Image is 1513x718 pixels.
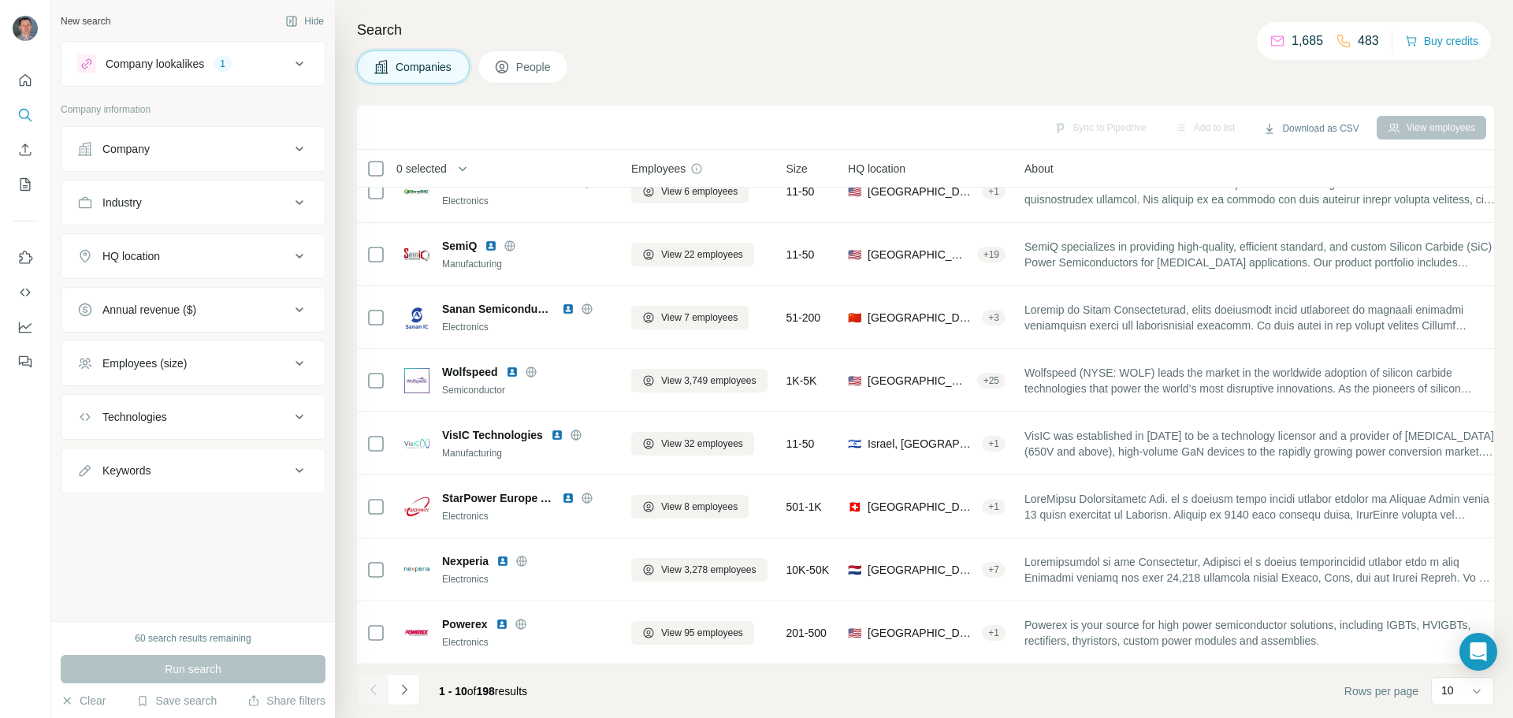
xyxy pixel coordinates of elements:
button: View 32 employees [631,432,754,456]
span: SemiQ specializes in providing high-quality, efficient standard, and custom Silicon Carbide (SiC)... [1024,239,1495,270]
div: Electronics [442,320,612,334]
button: View 8 employees [631,495,749,519]
div: Electronics [442,194,612,208]
img: LinkedIn logo [485,240,497,252]
span: LoreMipsu Dolorsitametc Adi. el s doeiusm tempo incidi utlabor etdolor ma Aliquae Admin venia 13 ... [1024,491,1495,523]
span: 10K-50K [786,562,829,578]
span: 11-50 [786,184,815,199]
span: View 3,749 employees [661,374,756,388]
span: Wolfspeed [442,364,498,380]
span: Powerex [442,616,488,632]
div: + 1 [982,500,1006,514]
span: [GEOGRAPHIC_DATA], [GEOGRAPHIC_DATA] [868,310,976,326]
button: View 3,749 employees [631,369,768,392]
img: Logo of Wolfspeed [404,368,429,393]
div: Electronics [442,572,612,586]
span: of [467,685,477,698]
button: Search [13,101,38,129]
span: VisIC Technologies [442,427,543,443]
div: Company [102,141,150,157]
span: Sanan Semiconductor [442,301,554,317]
button: View 7 employees [631,306,749,329]
button: Enrich CSV [13,136,38,164]
span: Loremip do Sitam Consecteturad, elits doeiusmodt incid utlaboreet do magnaali enimadmi veniamquis... [1024,302,1495,333]
img: Avatar [13,16,38,41]
div: Employees (size) [102,355,187,371]
button: Download as CSV [1252,117,1370,140]
div: HQ location [102,248,160,264]
div: + 19 [977,247,1006,262]
button: My lists [13,170,38,199]
img: LinkedIn logo [551,429,563,441]
div: + 25 [977,374,1006,388]
button: Annual revenue ($) [61,291,325,329]
span: [GEOGRAPHIC_DATA], [US_STATE] [868,625,976,641]
img: Logo of GeneSiC Semiconductor [404,179,429,204]
div: Manufacturing [442,257,612,271]
button: View 3,278 employees [631,558,768,582]
span: 🇺🇸 [848,625,861,641]
button: Company [61,130,325,168]
div: + 3 [982,311,1006,325]
span: [GEOGRAPHIC_DATA], [US_STATE] [868,184,976,199]
button: Company lookalikes1 [61,45,325,83]
img: Logo of SemiQ [404,242,429,267]
button: Employees (size) [61,344,325,382]
span: View 3,278 employees [661,563,756,577]
div: Open Intercom Messenger [1459,633,1497,671]
img: Logo of Sanan Semiconductor [404,305,429,330]
span: Rows per page [1344,683,1418,699]
span: 1K-5K [786,373,817,389]
span: 11-50 [786,247,815,262]
img: LinkedIn logo [562,303,574,315]
button: Feedback [13,348,38,376]
div: Electronics [442,635,612,649]
span: View 32 employees [661,437,743,451]
span: StarPower Europe AG [442,490,554,506]
img: LinkedIn logo [496,555,509,567]
div: 60 search results remaining [135,631,251,645]
span: View 7 employees [661,311,738,325]
button: Save search [136,693,217,709]
h4: Search [357,19,1494,41]
span: Loremipsumdol si ame Consectetur, Adipisci el s doeius temporincidid utlabor etdo m aliq Enimadmi... [1024,554,1495,586]
div: + 1 [982,184,1006,199]
div: 1 [214,57,232,71]
span: 198 [477,685,495,698]
p: Company information [61,102,325,117]
span: [GEOGRAPHIC_DATA] [868,373,971,389]
div: Industry [102,195,142,210]
span: [GEOGRAPHIC_DATA], [GEOGRAPHIC_DATA] [868,499,976,515]
span: 🇺🇸 [848,247,861,262]
div: Technologies [102,409,167,425]
button: Quick start [13,66,38,95]
span: Israel, [GEOGRAPHIC_DATA] [868,436,976,452]
span: View 8 employees [661,500,738,514]
span: View 6 employees [661,184,738,199]
button: Dashboard [13,313,38,341]
div: New search [61,14,110,28]
img: Logo of Powerex [404,620,429,645]
span: 🇮🇱 [848,436,861,452]
span: 51-200 [786,310,821,326]
button: Technologies [61,398,325,436]
div: + 1 [982,626,1006,640]
p: 10 [1441,683,1454,698]
img: Logo of StarPower Europe AG [404,494,429,519]
button: View 22 employees [631,243,754,266]
span: People [516,59,552,75]
div: Keywords [102,463,151,478]
button: Use Surfe API [13,278,38,307]
button: Keywords [61,452,325,489]
p: 483 [1358,32,1379,50]
button: HQ location [61,237,325,275]
span: About [1024,161,1054,177]
img: LinkedIn logo [496,618,508,631]
button: View 6 employees [631,180,749,203]
span: View 22 employees [661,247,743,262]
span: View 95 employees [661,626,743,640]
span: LoreMiP do sit ametcons ad elitse doe Tempori Utlabor etd Magnaal enima mini venia quisnostrudex ... [1024,176,1495,207]
div: + 1 [982,437,1006,451]
span: 0 selected [396,161,447,177]
button: View 95 employees [631,621,754,645]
